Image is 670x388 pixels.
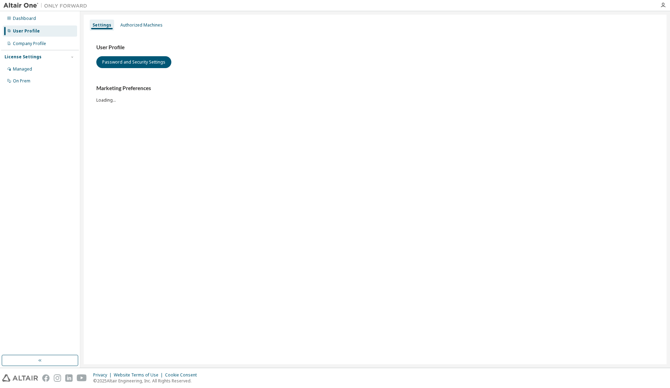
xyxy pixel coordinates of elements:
div: Website Terms of Use [114,372,165,378]
img: altair_logo.svg [2,374,38,382]
img: youtube.svg [77,374,87,382]
div: User Profile [13,28,40,34]
h3: User Profile [96,44,654,51]
div: Managed [13,66,32,72]
div: Cookie Consent [165,372,201,378]
div: Loading... [96,85,654,103]
div: Dashboard [13,16,36,21]
div: Authorized Machines [120,22,163,28]
button: Password and Security Settings [96,56,171,68]
img: facebook.svg [42,374,50,382]
div: On Prem [13,78,30,84]
img: instagram.svg [54,374,61,382]
img: linkedin.svg [65,374,73,382]
div: License Settings [5,54,42,60]
div: Settings [92,22,111,28]
h3: Marketing Preferences [96,85,654,92]
div: Company Profile [13,41,46,46]
p: © 2025 Altair Engineering, Inc. All Rights Reserved. [93,378,201,384]
div: Privacy [93,372,114,378]
img: Altair One [3,2,91,9]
